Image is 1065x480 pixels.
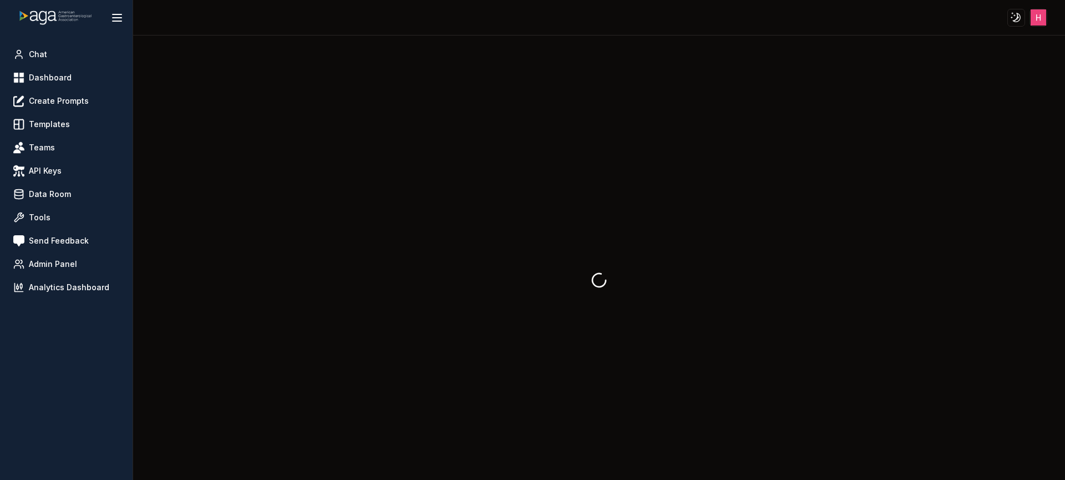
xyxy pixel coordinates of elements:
[9,161,124,181] a: API Keys
[29,49,47,60] span: Chat
[9,44,124,64] a: Chat
[29,212,50,223] span: Tools
[29,165,62,176] span: API Keys
[9,277,124,297] a: Analytics Dashboard
[29,142,55,153] span: Teams
[9,114,124,134] a: Templates
[29,235,89,246] span: Send Feedback
[9,231,124,251] a: Send Feedback
[9,254,124,274] a: Admin Panel
[9,91,124,111] a: Create Prompts
[9,138,124,158] a: Teams
[29,72,72,83] span: Dashboard
[29,259,77,270] span: Admin Panel
[9,184,124,204] a: Data Room
[1031,9,1047,26] img: ACg8ocJJXoBNX9W-FjmgwSseULRJykJmqCZYzqgfQpEi3YodQgNtRg=s96-c
[29,282,109,293] span: Analytics Dashboard
[13,235,24,246] img: feedback
[29,119,70,130] span: Templates
[9,68,124,88] a: Dashboard
[29,189,71,200] span: Data Room
[9,208,124,228] a: Tools
[29,95,89,107] span: Create Prompts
